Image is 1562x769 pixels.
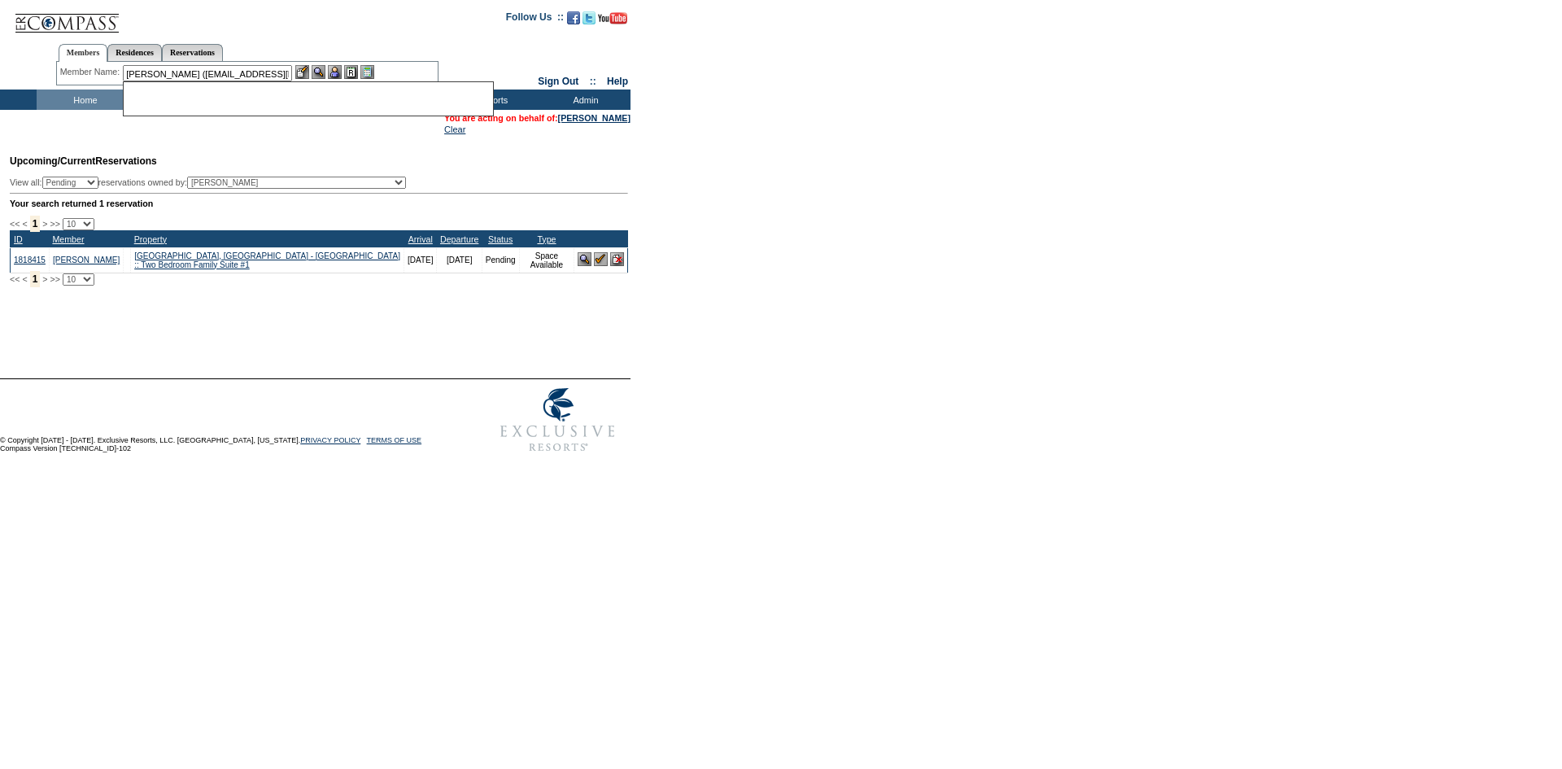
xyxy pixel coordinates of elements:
[538,76,578,87] a: Sign Out
[50,274,59,284] span: >>
[10,155,95,167] span: Upcoming/Current
[10,155,157,167] span: Reservations
[598,16,627,26] a: Subscribe to our YouTube Channel
[134,234,167,244] a: Property
[10,199,628,208] div: Your search returned 1 reservation
[360,65,374,79] img: b_calculator.gif
[567,16,580,26] a: Become our fan on Facebook
[10,177,413,189] div: View all: reservations owned by:
[519,247,574,273] td: Space Available
[42,274,47,284] span: >
[14,234,23,244] a: ID
[482,247,519,273] td: Pending
[295,65,309,79] img: b_edit.gif
[558,113,630,123] a: [PERSON_NAME]
[328,65,342,79] img: Impersonate
[567,11,580,24] img: Become our fan on Facebook
[488,234,513,244] a: Status
[485,379,630,461] img: Exclusive Resorts
[312,65,325,79] img: View
[444,125,465,134] a: Clear
[59,44,108,62] a: Members
[594,252,608,266] img: Confirm Reservation
[578,252,591,266] img: View Reservation
[50,219,59,229] span: >>
[537,234,556,244] a: Type
[607,76,628,87] a: Help
[52,234,84,244] a: Member
[14,256,46,264] a: 1818415
[300,436,360,444] a: PRIVACY POLICY
[367,436,422,444] a: TERMS OF USE
[408,234,433,244] a: Arrival
[344,65,358,79] img: Reservations
[506,10,564,29] td: Follow Us ::
[590,76,596,87] span: ::
[582,11,596,24] img: Follow us on Twitter
[598,12,627,24] img: Subscribe to our YouTube Channel
[37,90,130,110] td: Home
[22,274,27,284] span: <
[437,247,482,273] td: [DATE]
[10,219,20,229] span: <<
[30,271,41,287] span: 1
[537,90,630,110] td: Admin
[444,113,630,123] span: You are acting on behalf of:
[162,44,223,61] a: Reservations
[60,65,123,79] div: Member Name:
[30,216,41,232] span: 1
[22,219,27,229] span: <
[404,247,436,273] td: [DATE]
[107,44,162,61] a: Residences
[53,256,120,264] a: [PERSON_NAME]
[582,16,596,26] a: Follow us on Twitter
[610,252,624,266] img: Cancel Reservation
[42,219,47,229] span: >
[10,274,20,284] span: <<
[440,234,478,244] a: Departure
[134,251,400,269] a: [GEOGRAPHIC_DATA], [GEOGRAPHIC_DATA] - [GEOGRAPHIC_DATA] :: Two Bedroom Family Suite #1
